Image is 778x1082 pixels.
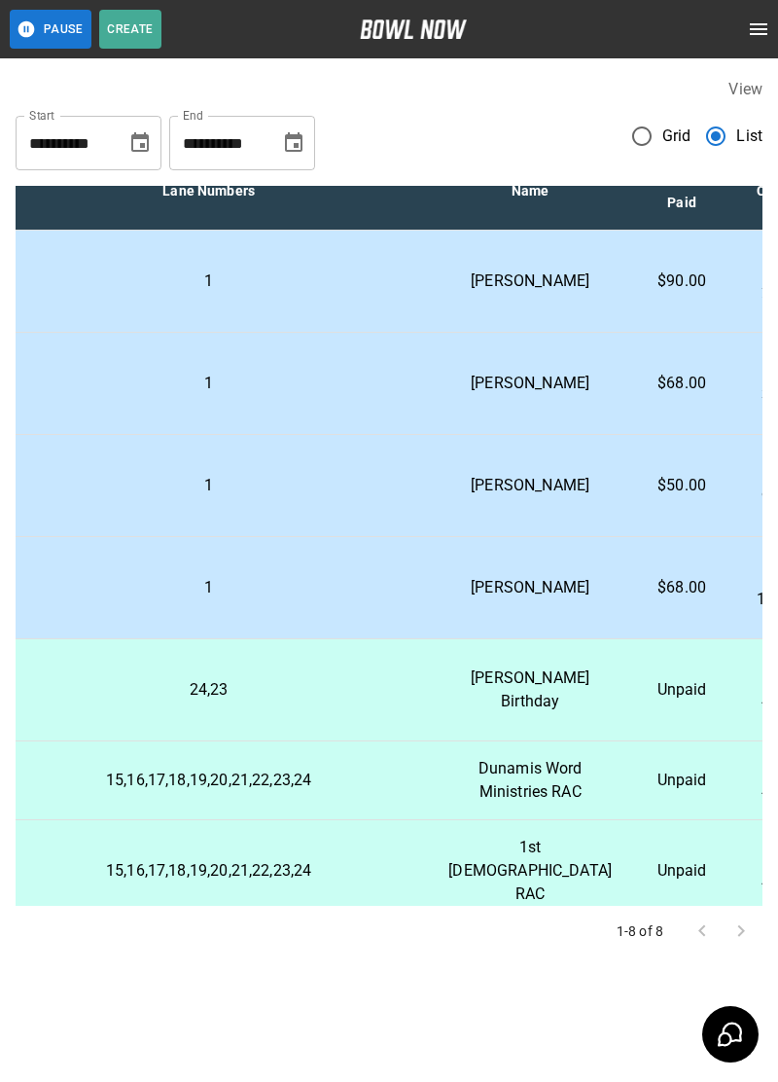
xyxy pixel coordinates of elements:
span: List [736,125,762,148]
img: logo [360,19,467,39]
p: 1-8 of 8 [617,921,663,941]
button: Choose date, selected date is Sep 6, 2025 [121,124,159,162]
p: [PERSON_NAME] Birthday [448,667,612,713]
button: open drawer [739,10,778,49]
p: [PERSON_NAME] [448,576,612,599]
button: Create [99,10,161,49]
p: $68.00 [643,576,721,599]
p: $90.00 [643,270,721,293]
p: [PERSON_NAME] [448,270,612,293]
p: Dunamis Word Ministries RAC [448,757,612,804]
p: Unpaid [643,859,721,883]
p: Unpaid [643,678,721,702]
span: Grid [662,125,691,148]
th: Name [433,152,627,231]
p: Unpaid [643,769,721,792]
p: [PERSON_NAME] [448,372,612,395]
p: $50.00 [643,474,721,497]
p: $68.00 [643,372,721,395]
button: Choose date, selected date is Oct 6, 2025 [274,124,313,162]
p: [PERSON_NAME] [448,474,612,497]
button: Pause [10,10,91,49]
th: Amount Paid [627,152,736,231]
label: View [728,80,762,98]
p: 1st [DEMOGRAPHIC_DATA] RAC [448,836,612,906]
